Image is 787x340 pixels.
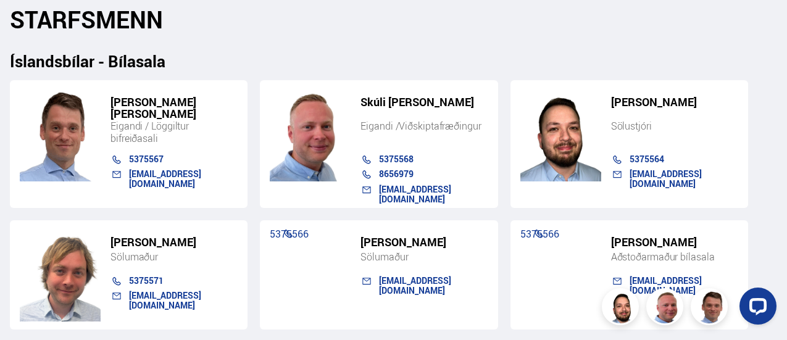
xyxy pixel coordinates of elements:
[379,275,451,296] a: [EMAIL_ADDRESS][DOMAIN_NAME]
[10,52,777,70] h3: Íslandsbílar - Bílasala
[520,227,559,241] a: 5375566
[360,251,488,263] div: Sölumaður
[129,275,164,286] a: 5375571
[129,289,201,311] a: [EMAIL_ADDRESS][DOMAIN_NAME]
[611,236,738,248] h5: [PERSON_NAME]
[20,88,101,181] img: FbJEzSuNWCJXmdc-.webp
[399,119,481,133] span: Viðskiptafræðingur
[360,236,488,248] h5: [PERSON_NAME]
[379,168,414,180] a: 8656979
[129,153,164,165] a: 5375567
[270,88,351,181] img: siFngHWaQ9KaOqBr.png
[110,251,238,263] div: Sölumaður
[630,168,702,189] a: [EMAIL_ADDRESS][DOMAIN_NAME]
[730,283,781,334] iframe: LiveChat chat widget
[630,275,702,296] a: [EMAIL_ADDRESS][DOMAIN_NAME]
[379,183,451,205] a: [EMAIL_ADDRESS][DOMAIN_NAME]
[10,6,777,33] h2: STARFSMENN
[611,120,738,132] div: Sölustjóri
[110,120,238,144] div: Eigandi / Löggiltur bifreiðasali
[360,120,488,132] div: Eigandi /
[611,251,738,263] div: Aðstoðarmaður bílasala
[379,153,414,165] a: 5375568
[611,96,738,108] h5: [PERSON_NAME]
[360,96,488,108] h5: Skúli [PERSON_NAME]
[630,153,664,165] a: 5375564
[520,88,601,181] img: nhp88E3Fdnt1Opn2.png
[693,290,730,327] img: FbJEzSuNWCJXmdc-.webp
[648,290,685,327] img: siFngHWaQ9KaOqBr.png
[20,228,101,321] img: SZ4H-t_Copy_of_C.png
[110,236,238,248] h5: [PERSON_NAME]
[129,168,201,189] a: [EMAIL_ADDRESS][DOMAIN_NAME]
[604,290,641,327] img: nhp88E3Fdnt1Opn2.png
[270,227,309,241] a: 5375566
[110,96,238,120] h5: [PERSON_NAME] [PERSON_NAME]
